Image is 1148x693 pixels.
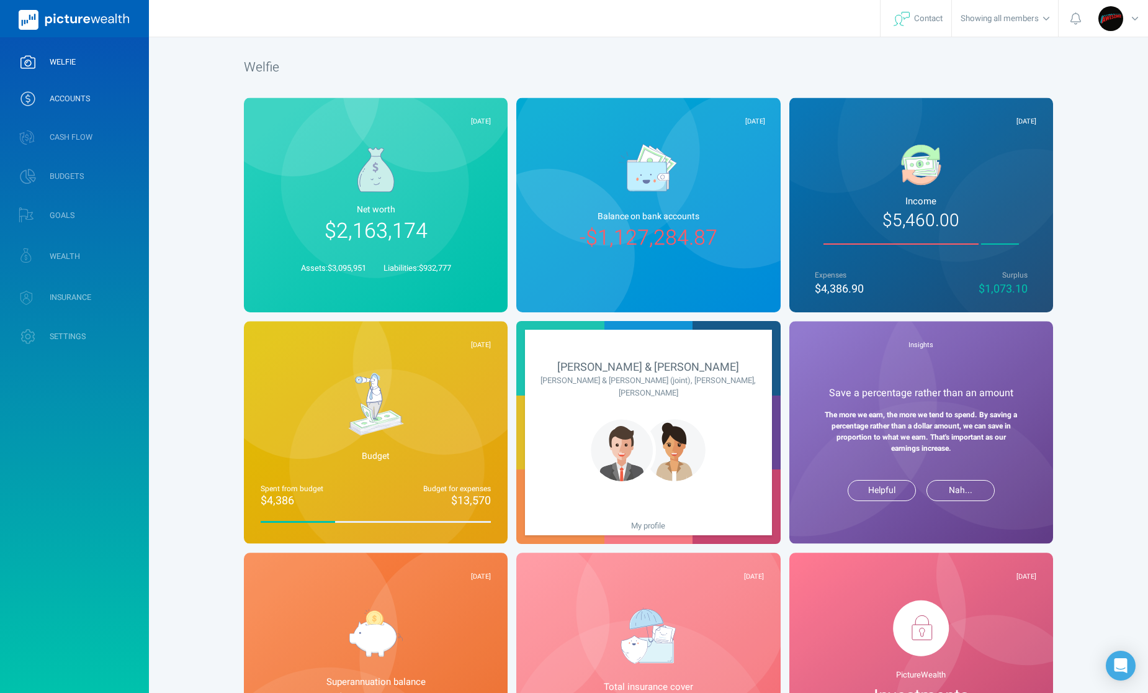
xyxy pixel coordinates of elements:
span: $2,163,174 [325,215,428,247]
span: INSURANCE [50,292,91,302]
span: Insights [908,340,933,350]
span: Assets: [301,262,328,274]
span: $1,073.10 [979,281,1028,297]
span: Surplus [921,271,1028,281]
span: BUDGETS [50,171,84,181]
span: -$1,127,284.87 [580,222,717,253]
span: $932,777 [419,262,451,274]
span: Budget for expenses [423,483,491,494]
img: a9d819da51a77d1e0c7a966d3e1201cd.svg [900,145,941,186]
span: WELFIE [50,57,76,67]
span: $5,460.00 [882,208,959,233]
span: [DATE] [471,571,491,582]
span: Net worth [261,203,491,216]
img: Luke Taylor [1098,6,1123,31]
span: Expenses [815,271,922,281]
span: $4,386 [261,492,294,509]
span: CASH FLOW [50,132,92,142]
span: [DATE] [1016,116,1036,127]
img: svg+xml;base64,PHN2ZyB4bWxucz0iaHR0cDovL3d3dy53My5vcmcvMjAwMC9zdmciIHdpZHRoPSIyNyIgaGVpZ2h0PSIyNC... [894,12,910,26]
span: [DATE] [744,571,764,582]
div: Open Intercom Messenger [1106,651,1136,681]
img: PictureWealth [19,10,129,30]
div: [DATE] [532,116,765,127]
span: $4,386.90 [815,281,864,297]
span: [DATE] [471,116,491,127]
span: [DATE] [1016,571,1036,582]
span: WEALTH [50,251,80,261]
button: Helpful [848,480,916,501]
span: Superannuation balance [261,675,491,689]
span: Liabilities: [383,262,419,274]
span: $3,095,951 [328,262,366,274]
span: GOALS [50,211,74,220]
span: ACCOUNTS [50,94,90,104]
span: Save a percentage rather than an amount [829,386,1013,401]
span: $13,570 [451,492,491,509]
span: Balance on bank account s [598,210,699,223]
span: [DATE] [471,340,491,350]
button: Nah... [926,480,995,501]
span: SETTINGS [50,332,86,342]
span: PictureWealth [896,669,946,681]
strong: The more we earn, the more we tend to spend. By saving a percentage rather than a dollar amount, ... [825,409,1017,454]
h1: Welfie [244,59,1053,76]
span: Income [806,194,1036,208]
span: Budget [362,450,390,463]
span: Spent from budget [261,483,323,494]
